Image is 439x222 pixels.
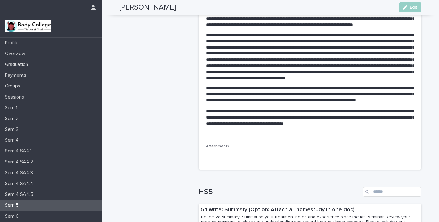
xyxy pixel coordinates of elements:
[363,187,421,197] input: Search
[2,202,24,208] p: Sem 5
[2,213,24,219] p: Sem 6
[399,2,421,12] button: Edit
[2,192,38,197] p: Sem 4 SA4.5
[199,188,360,196] h1: HS5
[2,170,38,176] p: Sem 4 SA4.3
[2,116,23,122] p: Sem 2
[2,127,23,132] p: Sem 3
[2,181,38,187] p: Sem 4 SA4.4
[2,72,31,78] p: Payments
[2,40,23,46] p: Profile
[119,3,176,12] h2: [PERSON_NAME]
[2,83,25,89] p: Groups
[206,144,229,148] span: Attachments
[2,159,38,165] p: Sem 4 SA4.2
[201,207,419,213] p: 5.1 Write: Summary (Option: Attach all homestudy in one doc)
[2,105,22,111] p: Sem 1
[2,148,36,154] p: Sem 4 SA4.1
[410,5,417,10] span: Edit
[2,51,30,57] p: Overview
[2,62,33,67] p: Graduation
[5,20,51,32] img: xvtzy2PTuGgGH0xbwGb2
[2,137,24,143] p: Sem 4
[2,94,29,100] p: Sessions
[206,151,414,157] p: -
